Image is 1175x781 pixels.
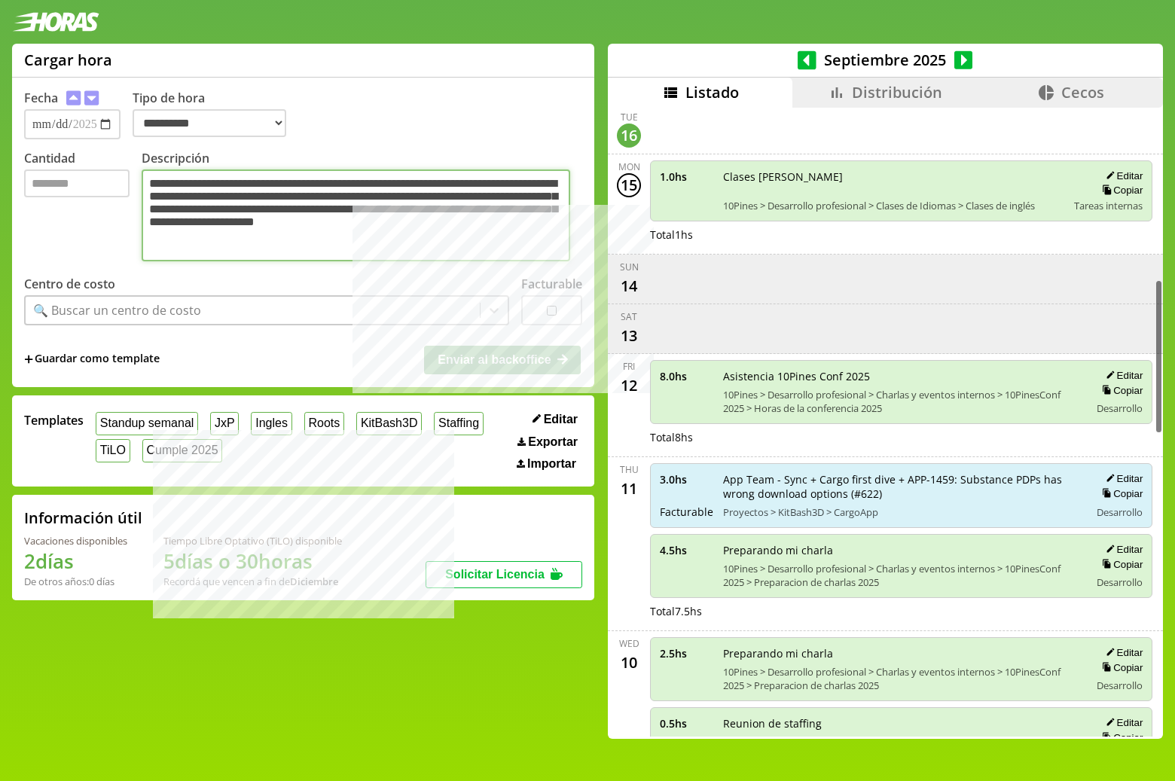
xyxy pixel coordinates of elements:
[24,412,84,429] span: Templates
[723,646,1079,660] span: Preparando mi charla
[723,472,1079,501] span: App Team - Sync + Cargo first dive + APP-1459: Substance PDPs has wrong download options (#622)
[24,351,160,368] span: +Guardar como template
[620,463,639,476] div: Thu
[1097,679,1143,692] span: Desarrollo
[1101,472,1143,485] button: Editar
[623,360,635,373] div: Fri
[24,548,127,575] h1: 2 días
[1101,169,1143,182] button: Editar
[24,351,33,368] span: +
[1097,505,1143,519] span: Desarrollo
[528,412,582,427] button: Editar
[133,109,286,137] select: Tipo de hora
[1097,384,1143,397] button: Copiar
[1097,401,1143,415] span: Desarrollo
[660,369,713,383] span: 8.0 hs
[163,534,342,548] div: Tiempo Libre Optativo (TiLO) disponible
[617,273,641,297] div: 14
[24,508,142,528] h2: Información útil
[1101,716,1143,729] button: Editar
[723,199,1064,212] span: 10Pines > Desarrollo profesional > Clases de Idiomas > Clases de inglés
[617,650,641,674] div: 10
[650,430,1152,444] div: Total 8 hs
[685,82,739,102] span: Listado
[290,575,338,588] b: Diciembre
[617,124,641,148] div: 16
[24,169,130,197] input: Cantidad
[1097,558,1143,571] button: Copiar
[1097,731,1143,744] button: Copiar
[660,472,713,487] span: 3.0 hs
[660,716,713,731] span: 0.5 hs
[617,323,641,347] div: 13
[852,82,942,102] span: Distribución
[617,476,641,500] div: 11
[33,302,201,319] div: 🔍 Buscar un centro de costo
[1097,487,1143,500] button: Copiar
[1101,543,1143,556] button: Editar
[621,111,638,124] div: Tue
[723,369,1079,383] span: Asistencia 10Pines Conf 2025
[723,543,1079,557] span: Preparando mi charla
[544,413,578,426] span: Editar
[1074,199,1143,212] span: Tareas internas
[133,90,298,139] label: Tipo de hora
[621,310,637,323] div: Sat
[96,412,198,435] button: Standup semanal
[445,568,545,581] span: Solicitar Licencia
[426,561,582,588] button: Solicitar Licencia
[142,150,582,265] label: Descripción
[304,412,344,435] button: Roots
[650,227,1152,242] div: Total 1 hs
[608,108,1163,737] div: scrollable content
[527,457,576,471] span: Importar
[24,575,127,588] div: De otros años: 0 días
[24,534,127,548] div: Vacaciones disponibles
[723,505,1079,519] span: Proyectos > KitBash3D > CargoApp
[650,604,1152,618] div: Total 7.5 hs
[618,160,640,173] div: Mon
[12,12,99,32] img: logotipo
[142,439,223,462] button: Cumple 2025
[24,150,142,265] label: Cantidad
[617,173,641,197] div: 15
[723,388,1079,415] span: 10Pines > Desarrollo profesional > Charlas y eventos internos > 10PinesConf 2025 > Horas de la co...
[617,373,641,397] div: 12
[723,665,1079,692] span: 10Pines > Desarrollo profesional > Charlas y eventos internos > 10PinesConf 2025 > Preparacion de...
[528,435,578,449] span: Exportar
[251,412,291,435] button: Ingles
[1097,184,1143,197] button: Copiar
[723,562,1079,589] span: 10Pines > Desarrollo profesional > Charlas y eventos internos > 10PinesConf 2025 > Preparacion de...
[1061,82,1104,102] span: Cecos
[24,90,58,106] label: Fecha
[660,505,713,519] span: Facturable
[210,412,239,435] button: JxP
[142,169,570,261] textarea: Descripción
[356,412,422,435] button: KitBash3D
[660,543,713,557] span: 4.5 hs
[816,50,954,70] span: Septiembre 2025
[163,575,342,588] div: Recordá que vencen a fin de
[434,412,484,435] button: Staffing
[96,439,130,462] button: TiLO
[1097,661,1143,674] button: Copiar
[513,435,582,450] button: Exportar
[723,716,1064,731] span: Reunion de staffing
[1101,369,1143,382] button: Editar
[620,261,639,273] div: Sun
[163,548,342,575] h1: 5 días o 30 horas
[24,50,112,70] h1: Cargar hora
[660,646,713,660] span: 2.5 hs
[521,276,582,292] label: Facturable
[24,276,115,292] label: Centro de costo
[660,169,713,184] span: 1.0 hs
[723,169,1064,184] span: Clases [PERSON_NAME]
[1097,575,1143,589] span: Desarrollo
[1101,646,1143,659] button: Editar
[619,637,639,650] div: Wed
